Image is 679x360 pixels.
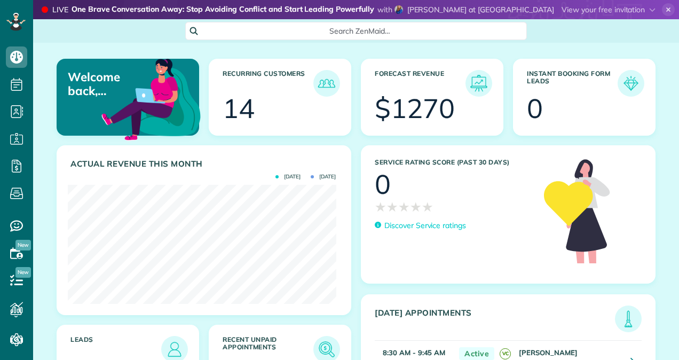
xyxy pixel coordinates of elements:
[375,70,465,97] h3: Forecast Revenue
[422,198,433,216] span: ★
[407,5,555,14] span: [PERSON_NAME] at [GEOGRAPHIC_DATA]
[468,73,489,94] img: icon_forecast_revenue-8c13a41c7ed35a8dcfafea3cbb826a0462acb37728057bba2d056411b612bbbe.png
[377,5,392,14] span: with
[375,95,455,122] div: $1270
[527,70,618,97] h3: Instant Booking Form Leads
[375,308,615,332] h3: [DATE] Appointments
[386,198,398,216] span: ★
[375,159,533,166] h3: Service Rating score (past 30 days)
[164,339,185,360] img: icon_leads-1bed01f49abd5b7fead27621c3d59655bb73ed531f8eeb49469d10e621d6b896.png
[384,220,466,231] p: Discover Service ratings
[311,174,336,179] span: [DATE]
[99,46,203,150] img: dashboard_welcome-42a62b7d889689a78055ac9021e634bf52bae3f8056760290aed330b23ab8690.png
[72,4,374,15] strong: One Brave Conversation Away: Stop Avoiding Conflict and Start Leading Powerfully
[527,95,543,122] div: 0
[618,308,639,330] img: icon_todays_appointments-901f7ab196bb0bea1936b74009e4eb5ffbc2d2711fa7634e0d609ed5ef32b18b.png
[375,198,386,216] span: ★
[410,198,422,216] span: ★
[223,70,313,97] h3: Recurring Customers
[223,95,255,122] div: 14
[375,171,391,198] div: 0
[375,220,466,231] a: Discover Service ratings
[500,348,511,359] span: VC
[15,240,31,251] span: New
[620,73,642,94] img: icon_form_leads-04211a6a04a5b2264e4ee56bc0799ec3eb69b7e499cbb523a139df1d13a81ae0.png
[316,339,337,360] img: icon_unpaid_appointments-47b8ce3997adf2238b356f14209ab4cced10bd1f174958f3ca8f1d0dd7fffeee.png
[383,348,445,357] strong: 8:30 AM - 9:45 AM
[394,5,403,14] img: jeannie-henderson-8c0b8e17d8c72ca3852036336dec5ecdcaaf3d9fcbc0b44e9e2dbcca85b7ceab.jpg
[70,159,340,169] h3: Actual Revenue this month
[15,267,31,278] span: New
[398,198,410,216] span: ★
[519,348,578,357] strong: [PERSON_NAME]
[316,73,337,94] img: icon_recurring_customers-cf858462ba22bcd05b5a5880d41d6543d210077de5bb9ebc9590e49fd87d84ed.png
[275,174,301,179] span: [DATE]
[68,70,152,98] p: Welcome back, Anelise!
